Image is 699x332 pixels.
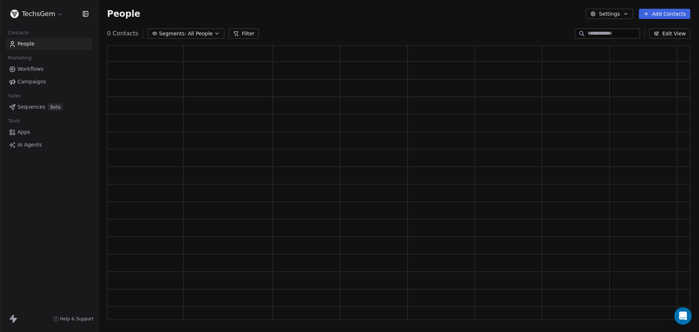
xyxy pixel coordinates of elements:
[107,29,138,38] span: 0 Contacts
[17,40,35,48] span: People
[5,116,23,126] span: Tools
[5,90,24,101] span: Sales
[17,78,46,86] span: Campaigns
[229,28,259,39] button: Filter
[6,38,92,50] a: People
[6,126,92,138] a: Apps
[6,139,92,151] a: AI Agents
[188,30,213,38] span: All People
[17,141,42,149] span: AI Agents
[586,9,633,19] button: Settings
[639,9,690,19] button: Add Contacts
[6,101,92,113] a: SequencesBeta
[6,63,92,75] a: Workflows
[17,103,45,111] span: Sequences
[17,128,30,136] span: Apps
[48,103,63,111] span: Beta
[9,8,64,20] button: TechsGem
[53,316,94,322] a: Help & Support
[159,30,186,38] span: Segments:
[17,65,44,73] span: Workflows
[22,9,55,19] span: TechsGem
[674,307,692,325] div: Open Intercom Messenger
[107,8,140,19] span: People
[6,76,92,88] a: Campaigns
[10,9,19,18] img: Untitled%20design.png
[5,27,32,38] span: Contacts
[5,52,35,63] span: Marketing
[60,316,94,322] span: Help & Support
[649,28,690,39] button: Edit View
